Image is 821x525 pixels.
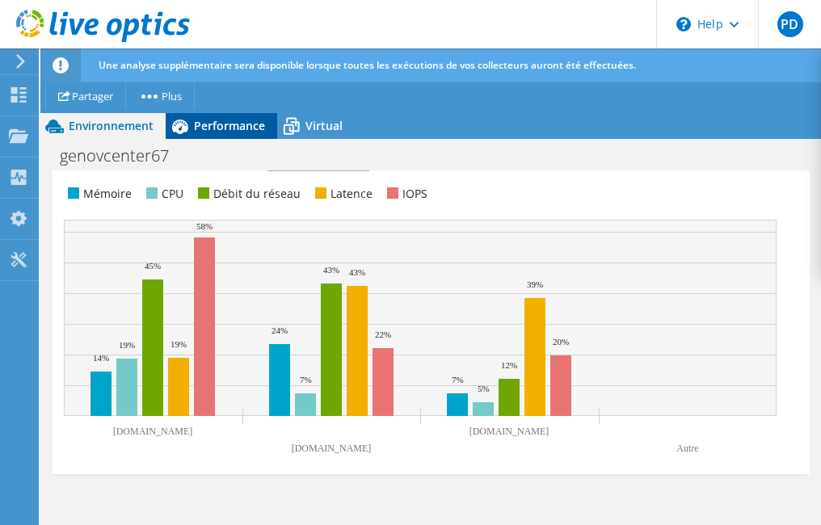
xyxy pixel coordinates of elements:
li: IOPS [383,185,427,203]
text: 58% [196,221,213,231]
text: 45% [145,261,161,271]
text: 39% [527,279,543,289]
text: 14% [93,353,109,363]
a: Plus [125,83,195,108]
li: CPU [142,185,183,203]
text: [DOMAIN_NAME] [292,443,372,454]
li: Latence [311,185,373,203]
text: [DOMAIN_NAME] [469,426,549,437]
text: 7% [452,375,464,384]
span: Environnement [69,118,154,133]
text: [DOMAIN_NAME] [113,426,193,437]
text: 24% [272,325,288,335]
text: 19% [119,340,135,350]
li: Débit du réseau [194,185,301,203]
text: 20% [553,337,569,346]
text: 22% [375,330,391,339]
span: Une analyse supplémentaire sera disponible lorsque toutes les exécutions de vos collecteurs auron... [99,58,636,72]
li: Mémoire [64,185,132,203]
text: Autre [676,443,698,454]
text: 19% [171,339,187,349]
text: 43% [323,265,339,275]
text: 7% [300,375,312,384]
h1: genovcenter67 [53,147,194,165]
text: 5% [478,384,490,393]
text: 12% [501,360,517,370]
svg: \n [676,17,691,31]
span: Virtual [305,118,343,133]
text: 43% [349,267,365,277]
a: Partager [45,83,126,108]
span: Performance [194,118,265,133]
span: PD [777,11,803,37]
